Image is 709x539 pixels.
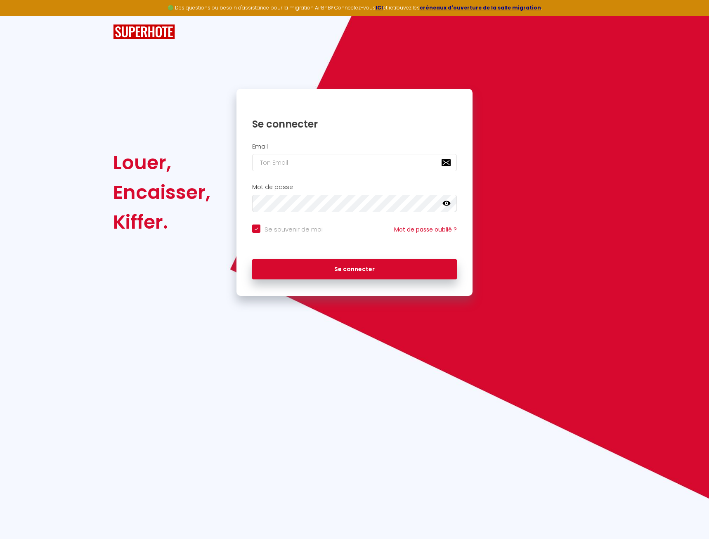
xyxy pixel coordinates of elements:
a: Mot de passe oublié ? [394,225,457,234]
a: ICI [376,4,383,11]
div: Encaisser, [113,177,210,207]
button: Se connecter [252,259,457,280]
h2: Email [252,143,457,150]
input: Ton Email [252,154,457,171]
a: créneaux d'ouverture de la salle migration [420,4,541,11]
img: SuperHote logo [113,24,175,40]
div: Kiffer. [113,207,210,237]
h2: Mot de passe [252,184,457,191]
div: Louer, [113,148,210,177]
h1: Se connecter [252,118,457,130]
